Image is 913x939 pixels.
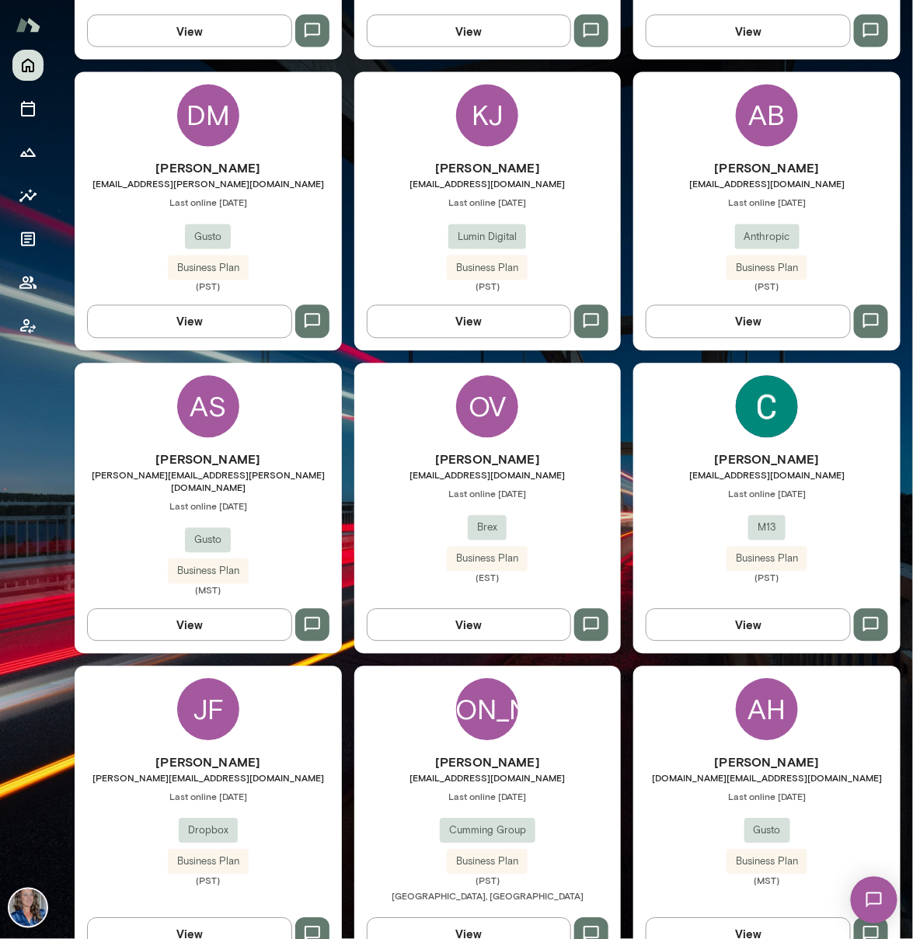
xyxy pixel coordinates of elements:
span: (PST) [633,572,901,584]
span: Brex [468,520,507,536]
span: [EMAIL_ADDRESS][DOMAIN_NAME] [354,469,622,482]
div: AB [736,85,798,147]
span: [DOMAIN_NAME][EMAIL_ADDRESS][DOMAIN_NAME] [633,772,901,784]
h6: [PERSON_NAME] [633,450,901,469]
button: View [87,15,292,47]
span: [GEOGRAPHIC_DATA], [GEOGRAPHIC_DATA] [392,891,584,902]
span: M13 [748,520,786,536]
span: Last online [DATE] [633,196,901,209]
button: View [367,609,572,642]
button: View [367,15,572,47]
span: Business Plan [447,261,528,276]
span: Gusto [185,230,231,245]
img: Mento [16,10,40,40]
h6: [PERSON_NAME] [354,753,622,772]
button: View [367,305,572,338]
span: Last online [DATE] [75,791,342,803]
span: Cumming Group [440,823,535,839]
span: [EMAIL_ADDRESS][DOMAIN_NAME] [633,469,901,482]
img: Nicole Menkhoff [9,889,47,927]
button: View [646,609,851,642]
button: Client app [12,311,44,342]
div: KJ [456,85,518,147]
span: Business Plan [447,854,528,870]
button: Home [12,50,44,81]
span: (MST) [633,875,901,887]
span: (EST) [354,572,622,584]
button: Growth Plan [12,137,44,168]
h6: [PERSON_NAME] [75,159,342,178]
img: Cassie Cunningham [736,376,798,438]
div: [PERSON_NAME] [456,679,518,741]
h6: [PERSON_NAME] [75,753,342,772]
button: View [646,15,851,47]
span: Business Plan [727,261,807,276]
span: Last online [DATE] [354,196,622,209]
span: Business Plan [447,551,528,567]
span: [PERSON_NAME][EMAIL_ADDRESS][PERSON_NAME][DOMAIN_NAME] [75,469,342,494]
button: View [87,305,292,338]
span: [EMAIL_ADDRESS][DOMAIN_NAME] [354,178,622,190]
span: Last online [DATE] [75,196,342,209]
span: Lumin Digital [448,230,526,245]
button: Documents [12,224,44,255]
span: (PST) [75,280,342,293]
span: Gusto [185,533,231,548]
span: [EMAIL_ADDRESS][DOMAIN_NAME] [633,178,901,190]
span: (PST) [354,280,622,293]
button: Sessions [12,93,44,124]
span: Gusto [744,823,790,839]
h6: [PERSON_NAME] [633,159,901,178]
div: AH [736,679,798,741]
h6: [PERSON_NAME] [354,450,622,469]
span: [PERSON_NAME][EMAIL_ADDRESS][DOMAIN_NAME] [75,772,342,784]
div: DM [177,85,239,147]
button: View [646,305,851,338]
h6: [PERSON_NAME] [633,753,901,772]
span: Business Plan [168,854,249,870]
div: AS [177,376,239,438]
span: [EMAIL_ADDRESS][DOMAIN_NAME] [354,772,622,784]
span: Last online [DATE] [75,500,342,513]
div: OV [456,376,518,438]
span: (PST) [354,875,622,887]
button: Insights [12,180,44,211]
button: View [87,609,292,642]
span: Dropbox [179,823,238,839]
h6: [PERSON_NAME] [75,450,342,469]
span: (PST) [633,280,901,293]
span: (MST) [75,584,342,596]
button: Members [12,267,44,298]
span: (PST) [75,875,342,887]
span: Anthropic [735,230,800,245]
span: Last online [DATE] [354,791,622,803]
span: Last online [DATE] [633,488,901,500]
span: [EMAIL_ADDRESS][PERSON_NAME][DOMAIN_NAME] [75,178,342,190]
h6: [PERSON_NAME] [354,159,622,178]
div: JF [177,679,239,741]
span: Business Plan [727,551,807,567]
span: Last online [DATE] [354,488,622,500]
span: Last online [DATE] [633,791,901,803]
span: Business Plan [168,564,249,579]
span: Business Plan [727,854,807,870]
span: Business Plan [168,261,249,276]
